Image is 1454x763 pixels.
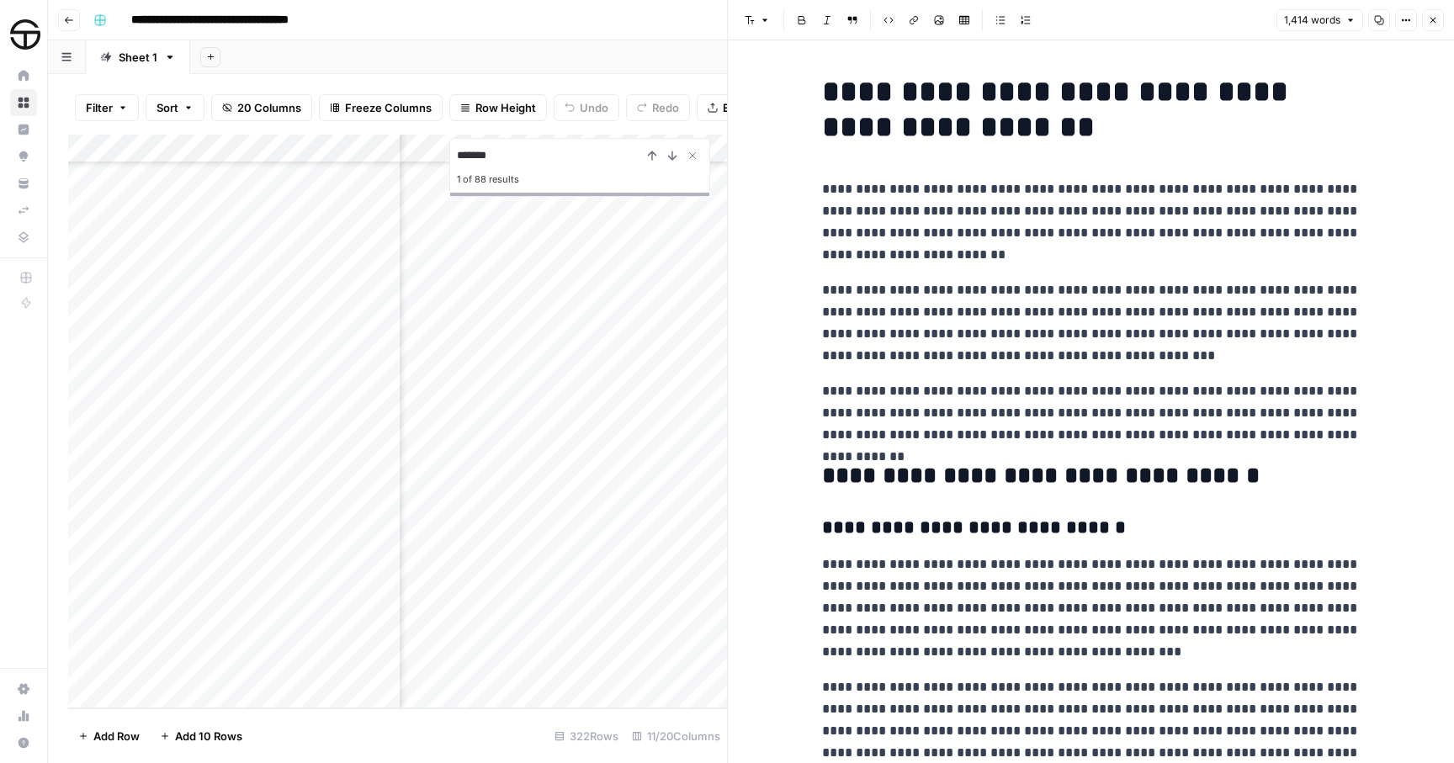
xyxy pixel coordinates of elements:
span: Sort [157,99,178,116]
span: Filter [86,99,113,116]
span: Add Row [93,728,140,744]
button: Export CSV [697,94,793,121]
a: Browse [10,89,37,116]
button: Workspace: SimpleTire [10,13,37,56]
a: Sheet 1 [86,40,190,74]
span: 1,414 words [1284,13,1340,28]
a: Data Library [10,224,37,251]
button: Freeze Columns [319,94,443,121]
div: Sheet 1 [119,49,157,66]
div: 11/20 Columns [625,723,727,750]
button: Sort [146,94,204,121]
button: Filter [75,94,139,121]
span: Undo [580,99,608,116]
button: Next Result [662,146,682,166]
button: Undo [554,94,619,121]
button: Row Height [449,94,547,121]
button: Previous Result [642,146,662,166]
button: Close Search [682,146,703,166]
button: Add 10 Rows [150,723,252,750]
button: 20 Columns [211,94,312,121]
button: Add Row [68,723,150,750]
a: Settings [10,676,37,702]
a: Usage [10,702,37,729]
div: 1 of 88 results [457,169,703,189]
span: Redo [652,99,679,116]
a: Your Data [10,170,37,197]
a: Opportunities [10,143,37,170]
a: Syncs [10,197,37,224]
div: 322 Rows [548,723,625,750]
span: 20 Columns [237,99,301,116]
span: Freeze Columns [345,99,432,116]
span: Row Height [475,99,536,116]
img: SimpleTire Logo [10,19,40,50]
a: Insights [10,116,37,143]
button: Redo [626,94,690,121]
span: Add 10 Rows [175,728,242,744]
a: Home [10,62,37,89]
button: Help + Support [10,729,37,756]
button: 1,414 words [1276,9,1363,31]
